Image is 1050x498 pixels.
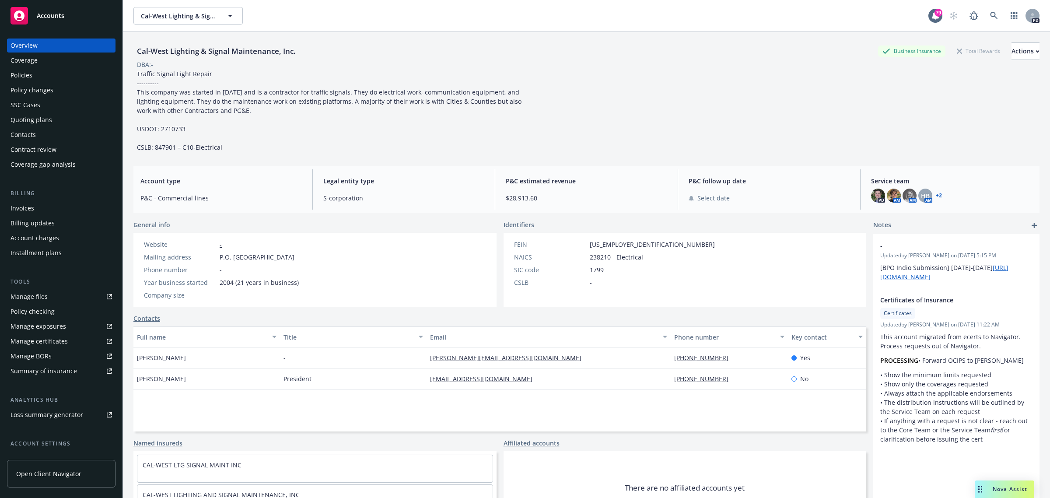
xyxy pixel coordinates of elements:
div: Account charges [10,231,59,245]
div: Email [430,333,658,342]
a: Summary of insurance [7,364,115,378]
span: No [800,374,808,383]
span: 2004 (21 years in business) [220,278,299,287]
a: Accounts [7,4,115,28]
a: - [220,240,222,249]
div: Billing updates [10,216,55,230]
a: Quoting plans [7,113,115,127]
div: Tools [7,277,115,286]
span: P&C - Commercial lines [140,193,302,203]
div: Analytics hub [7,396,115,404]
div: DBA: - [137,60,153,69]
div: SIC code [514,265,586,274]
div: Service team [10,452,48,466]
a: [PERSON_NAME][EMAIL_ADDRESS][DOMAIN_NAME] [430,354,588,362]
span: There are no affiliated accounts yet [625,483,745,493]
div: Quoting plans [10,113,52,127]
div: Installment plans [10,246,62,260]
div: Manage exposures [10,319,66,333]
a: Loss summary generator [7,408,115,422]
div: Phone number [144,265,216,274]
div: Certificates of InsuranceCertificatesUpdatedby [PERSON_NAME] on [DATE] 11:22 AMThis account migra... [873,288,1039,451]
span: 1799 [590,265,604,274]
span: HB [921,191,930,200]
div: Billing [7,189,115,198]
div: Policy checking [10,305,55,319]
button: Email [427,326,671,347]
span: Yes [800,353,810,362]
a: Named insureds [133,438,182,448]
div: Invoices [10,201,34,215]
span: $28,913.60 [506,193,667,203]
span: P.O. [GEOGRAPHIC_DATA] [220,253,294,262]
span: S-corporation [323,193,485,203]
button: Key contact [788,326,866,347]
a: Policies [7,68,115,82]
div: Key contact [791,333,853,342]
div: CSLB [514,278,586,287]
p: • Show the minimum limits requested • Show only the coverages requested • Always attach the appli... [880,370,1032,444]
a: Coverage gap analysis [7,158,115,172]
p: [BPO Indio Submission] [DATE]-[DATE] [880,263,1032,281]
div: Account settings [7,439,115,448]
span: Certificates of Insurance [880,295,1010,305]
img: photo [871,189,885,203]
a: Contacts [133,314,160,323]
a: [PHONE_NUMBER] [674,375,735,383]
p: This account migrated from ecerts to Navigator. Process requests out of Navigator. [880,332,1032,351]
span: P&C estimated revenue [506,176,667,186]
a: Search [985,7,1003,25]
span: Identifiers [504,220,534,229]
a: Manage exposures [7,319,115,333]
a: add [1029,220,1039,231]
span: General info [133,220,170,229]
div: Overview [10,39,38,53]
div: Manage BORs [10,349,52,363]
div: Contacts [10,128,36,142]
a: Affiliated accounts [504,438,560,448]
strong: PROCESSING [880,356,918,365]
img: photo [887,189,901,203]
div: Coverage [10,53,38,67]
span: President [283,374,311,383]
span: Notes [873,220,891,231]
div: Coverage gap analysis [10,158,76,172]
div: Full name [137,333,267,342]
button: Full name [133,326,280,347]
span: Updated by [PERSON_NAME] on [DATE] 11:22 AM [880,321,1032,329]
span: - [283,353,286,362]
a: Report a Bug [965,7,983,25]
div: Mailing address [144,253,216,262]
div: NAICS [514,253,586,262]
a: SSC Cases [7,98,115,112]
div: Title [283,333,413,342]
span: Legal entity type [323,176,485,186]
a: Invoices [7,201,115,215]
a: CAL-WEST LTG SIGNAL MAINT INC [143,461,241,469]
div: Business Insurance [878,46,945,56]
button: Nova Assist [975,480,1034,498]
div: -Updatedby [PERSON_NAME] on [DATE] 5:15 PM[BPO Indio Submission] [DATE]-[DATE][URL][DOMAIN_NAME] [873,234,1039,288]
span: Certificates [884,309,912,317]
div: FEIN [514,240,586,249]
div: Drag to move [975,480,986,498]
div: Total Rewards [952,46,1004,56]
a: +2 [936,193,942,198]
span: 238210 - Electrical [590,253,643,262]
img: photo [903,189,917,203]
div: Manage files [10,290,48,304]
a: Policy changes [7,83,115,97]
span: [PERSON_NAME] [137,353,186,362]
a: Manage files [7,290,115,304]
div: Policies [10,68,32,82]
div: Policy changes [10,83,53,97]
span: Accounts [37,12,64,19]
div: Cal-West Lighting & Signal Maintenance, Inc. [133,46,299,57]
a: [PHONE_NUMBER] [674,354,735,362]
span: Nova Assist [993,485,1027,493]
span: Updated by [PERSON_NAME] on [DATE] 5:15 PM [880,252,1032,260]
div: Company size [144,291,216,300]
a: Switch app [1005,7,1023,25]
a: Installment plans [7,246,115,260]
